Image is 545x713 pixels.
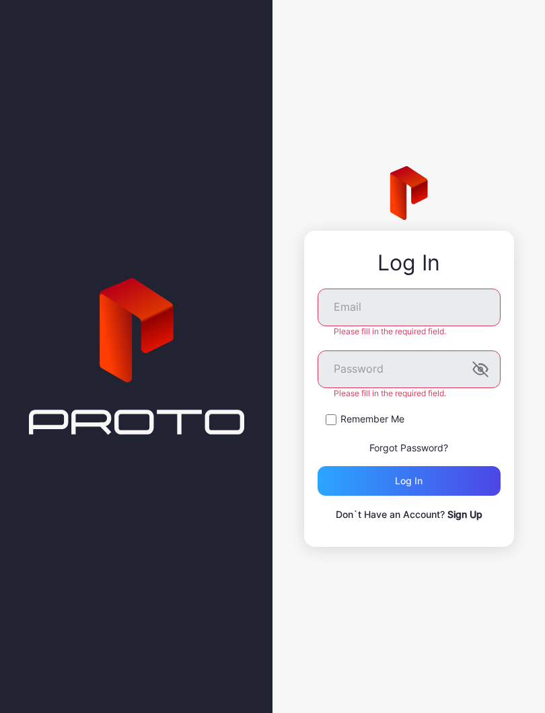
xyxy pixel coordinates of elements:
button: Log in [318,466,501,496]
input: Password [318,350,501,388]
p: Don`t Have an Account? [318,506,501,523]
button: Password [472,361,488,377]
a: Forgot Password? [369,442,448,453]
input: Email [318,289,501,326]
div: Log In [318,251,501,275]
label: Remember Me [340,412,404,426]
a: Sign Up [447,509,482,520]
div: Please fill in the required field. [318,388,501,399]
div: Log in [395,476,423,486]
div: Please fill in the required field. [318,326,501,337]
